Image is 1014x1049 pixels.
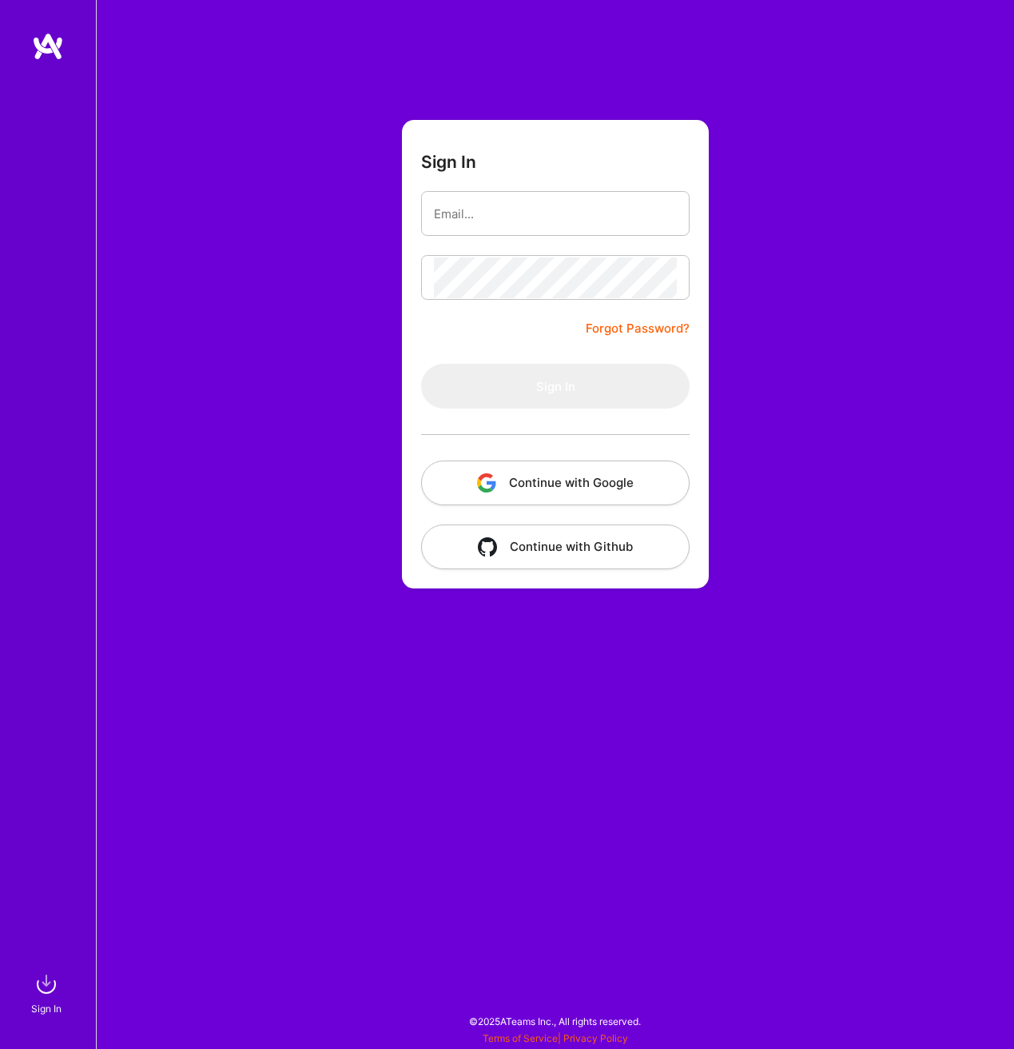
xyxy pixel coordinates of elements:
[421,524,690,569] button: Continue with Github
[34,968,62,1017] a: sign inSign In
[96,1001,1014,1041] div: © 2025 ATeams Inc., All rights reserved.
[31,1000,62,1017] div: Sign In
[483,1032,628,1044] span: |
[421,152,476,172] h3: Sign In
[434,193,677,234] input: Email...
[30,968,62,1000] img: sign in
[478,537,497,556] img: icon
[32,32,64,61] img: logo
[421,461,690,505] button: Continue with Google
[421,364,690,409] button: Sign In
[586,319,690,338] a: Forgot Password?
[477,473,496,493] img: icon
[483,1032,558,1044] a: Terms of Service
[563,1032,628,1044] a: Privacy Policy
